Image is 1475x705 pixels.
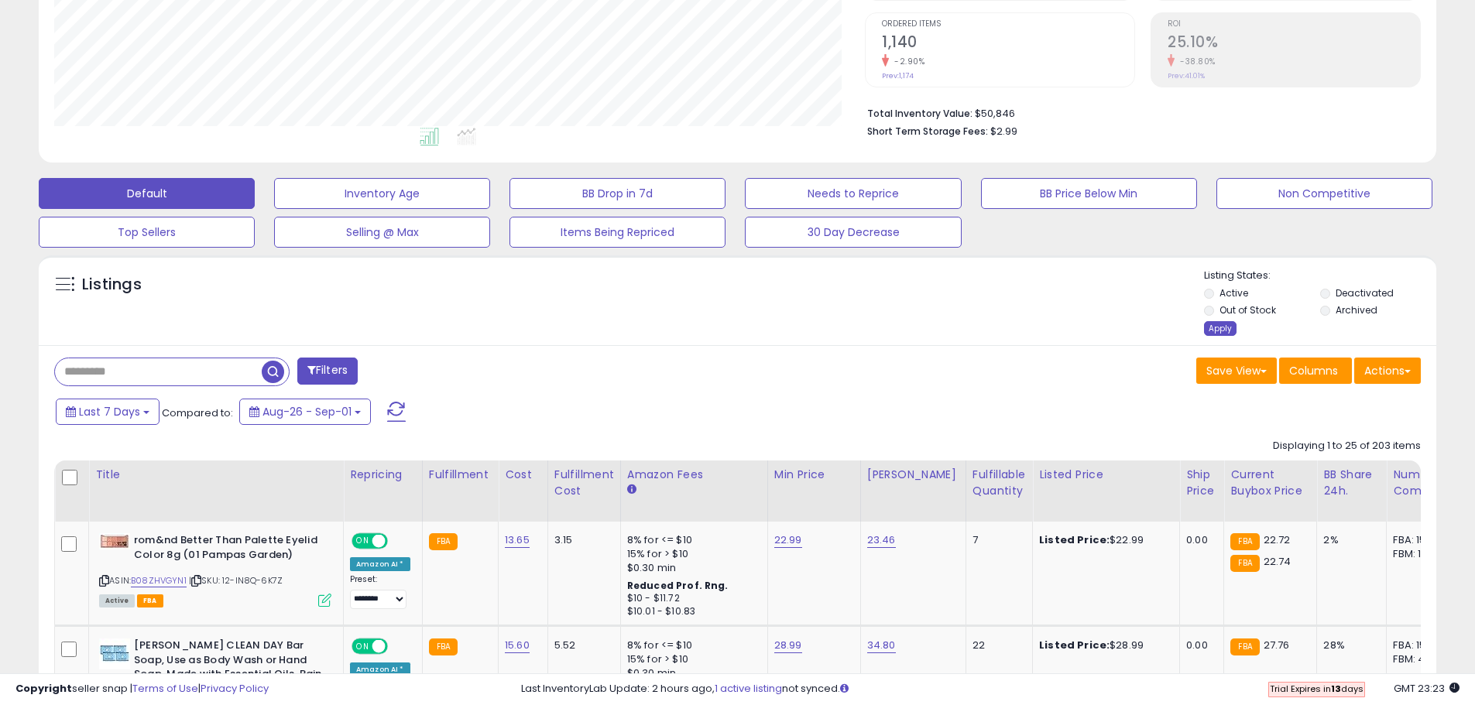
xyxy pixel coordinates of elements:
div: Fulfillment [429,467,492,483]
button: Last 7 Days [56,399,160,425]
small: FBA [429,638,458,655]
span: Aug-26 - Sep-01 [262,404,352,419]
a: 13.65 [505,532,530,548]
span: FBA [137,594,163,607]
div: Repricing [350,467,416,483]
label: Deactivated [1336,286,1394,299]
div: $22.99 [1039,533,1168,547]
label: Active [1219,286,1248,299]
div: Last InventoryLab Update: 2 hours ago, not synced. [521,682,1460,696]
div: Cost [505,467,541,483]
div: Num of Comp. [1393,467,1449,499]
span: Compared to: [162,406,233,420]
div: 22 [972,638,1020,652]
div: Listed Price [1039,467,1173,483]
a: 22.99 [774,532,802,548]
small: FBA [1230,555,1259,572]
div: Apply [1204,321,1237,336]
button: Aug-26 - Sep-01 [239,399,371,425]
span: ROI [1168,20,1420,29]
a: 34.80 [867,638,896,653]
div: FBA: 15 [1393,638,1444,652]
img: 417d66Pno1L._SL40_.jpg [99,533,130,549]
b: Total Inventory Value: [867,107,972,120]
a: 15.60 [505,638,530,653]
label: Archived [1336,303,1377,317]
p: Listing States: [1204,269,1436,283]
button: Top Sellers [39,217,255,248]
div: Current Buybox Price [1230,467,1310,499]
button: Selling @ Max [274,217,490,248]
button: 30 Day Decrease [745,217,961,248]
div: Amazon Fees [627,467,761,483]
button: Needs to Reprice [745,178,961,209]
span: $2.99 [990,124,1017,139]
div: 0.00 [1186,533,1212,547]
div: Displaying 1 to 25 of 203 items [1273,439,1421,453]
h2: 25.10% [1168,33,1420,54]
b: Listed Price: [1039,638,1110,652]
span: 2025-09-9 23:23 GMT [1394,681,1460,696]
div: Ship Price [1186,467,1217,499]
span: Trial Expires in days [1270,683,1364,695]
div: 7 [972,533,1020,547]
small: Prev: 1,174 [882,71,914,80]
span: 22.72 [1264,532,1291,547]
small: Prev: 41.01% [1168,71,1205,80]
div: Amazon AI * [350,557,410,571]
div: FBM: 4 [1393,652,1444,666]
div: ASIN: [99,533,331,605]
div: 0.00 [1186,638,1212,652]
b: Listed Price: [1039,532,1110,547]
div: FBM: 1 [1393,547,1444,561]
a: B08ZHVGYN1 [131,574,187,587]
div: $10.01 - $10.83 [627,605,756,618]
div: FBA: 15 [1393,533,1444,547]
div: [PERSON_NAME] [867,467,959,483]
div: Fulfillment Cost [554,467,614,499]
button: Inventory Age [274,178,490,209]
span: OFF [386,640,410,653]
small: FBA [1230,533,1259,550]
h5: Listings [82,274,142,296]
a: Privacy Policy [201,681,269,696]
small: -38.80% [1175,56,1216,67]
li: $50,846 [867,103,1409,121]
b: 13 [1331,683,1341,695]
label: Out of Stock [1219,303,1276,317]
div: 3.15 [554,533,609,547]
button: Save View [1196,358,1277,384]
b: rom&nd Better Than Palette Eyelid Color 8g (01 Pampas Garden) [134,533,322,566]
button: Columns [1279,358,1352,384]
small: Amazon Fees. [627,483,636,497]
button: Actions [1354,358,1421,384]
a: 28.99 [774,638,802,653]
div: Preset: [350,574,410,609]
button: Default [39,178,255,209]
button: BB Drop in 7d [509,178,725,209]
div: 28% [1323,638,1374,652]
div: BB Share 24h. [1323,467,1380,499]
span: OFF [386,535,410,548]
div: 8% for <= $10 [627,533,756,547]
span: Ordered Items [882,20,1134,29]
button: Non Competitive [1216,178,1432,209]
div: $28.99 [1039,638,1168,652]
small: FBA [1230,638,1259,655]
small: FBA [429,533,458,550]
b: Reduced Prof. Rng. [627,579,729,592]
img: 410mVR7A4RL._SL40_.jpg [99,638,130,669]
div: 15% for > $10 [627,547,756,561]
div: Fulfillable Quantity [972,467,1026,499]
span: | SKU: 12-IN8Q-6K7Z [189,574,283,587]
span: All listings currently available for purchase on Amazon [99,594,135,607]
span: 22.74 [1264,554,1291,569]
div: 2% [1323,533,1374,547]
span: Last 7 Days [79,404,140,419]
small: -2.90% [889,56,924,67]
b: Short Term Storage Fees: [867,125,988,138]
div: $0.30 min [627,561,756,575]
button: Items Being Repriced [509,217,725,248]
div: 5.52 [554,638,609,652]
span: 27.76 [1264,638,1290,652]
